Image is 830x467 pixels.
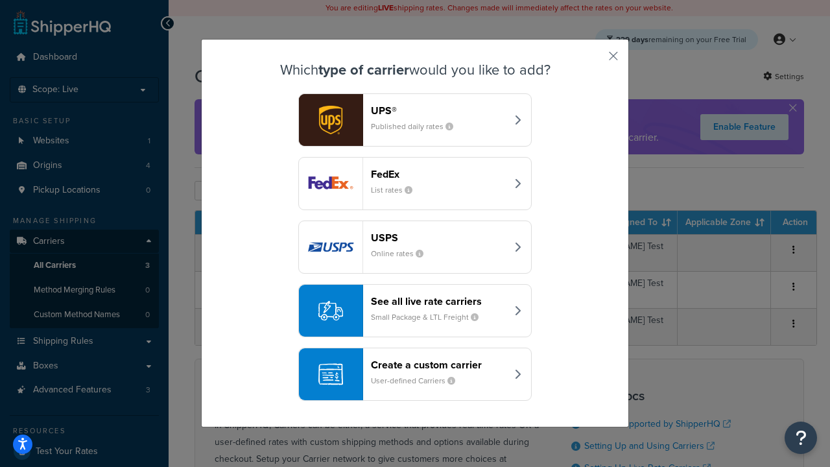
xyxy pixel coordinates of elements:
small: List rates [371,184,423,196]
header: See all live rate carriers [371,295,506,307]
img: icon-carrier-liverate-becf4550.svg [318,298,343,323]
small: Small Package & LTL Freight [371,311,489,323]
header: Create a custom carrier [371,359,506,371]
header: USPS [371,232,506,244]
small: Online rates [371,248,434,259]
header: UPS® [371,104,506,117]
button: Open Resource Center [785,422,817,454]
button: fedEx logoFedExList rates [298,157,532,210]
button: ups logoUPS®Published daily rates [298,93,532,147]
small: User-defined Carriers [371,375,466,387]
button: Create a custom carrierUser-defined Carriers [298,348,532,401]
img: usps logo [299,221,362,273]
h3: Which would you like to add? [234,62,596,78]
header: FedEx [371,168,506,180]
strong: type of carrier [318,59,409,80]
button: usps logoUSPSOnline rates [298,221,532,274]
img: fedEx logo [299,158,362,210]
small: Published daily rates [371,121,464,132]
img: ups logo [299,94,362,146]
button: See all live rate carriersSmall Package & LTL Freight [298,284,532,337]
img: icon-carrier-custom-c93b8a24.svg [318,362,343,387]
